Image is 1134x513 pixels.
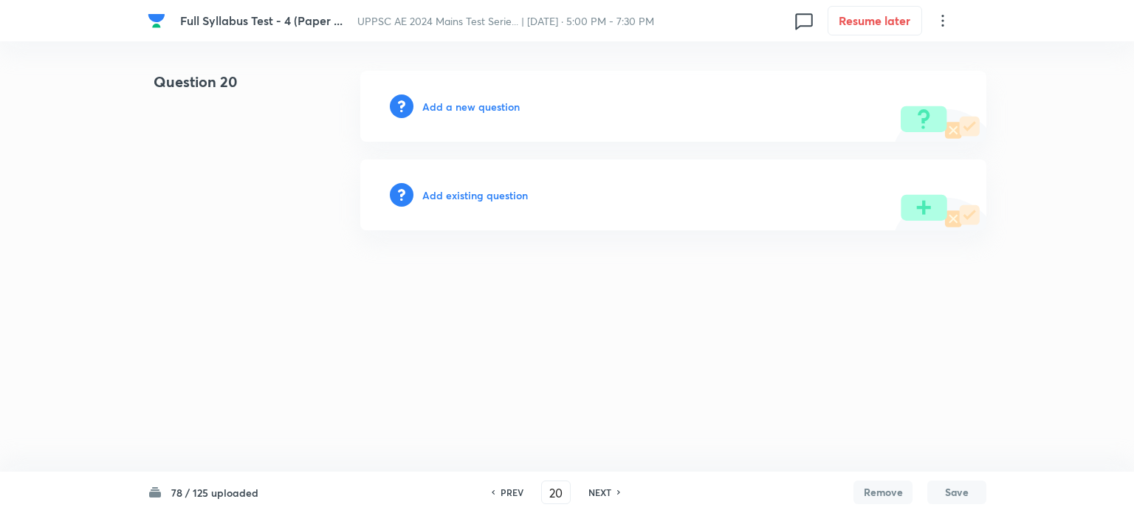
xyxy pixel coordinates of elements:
[357,14,654,28] span: UPPSC AE 2024 Mains Test Serie... | [DATE] · 5:00 PM - 7:30 PM
[853,481,913,504] button: Remove
[828,6,922,35] button: Resume later
[171,485,258,500] h6: 78 / 125 uploaded
[148,12,165,30] img: Company Logo
[501,486,523,499] h6: PREV
[422,187,528,203] h6: Add existing question
[180,13,343,28] span: Full Syllabus Test - 4 (Paper ...
[148,12,168,30] a: Company Logo
[422,99,520,114] h6: Add a new question
[148,71,313,105] h4: Question 20
[588,486,611,499] h6: NEXT
[927,481,986,504] button: Save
